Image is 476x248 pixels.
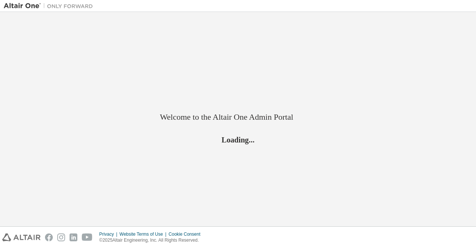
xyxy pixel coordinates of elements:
img: Altair One [4,2,97,10]
img: linkedin.svg [70,233,77,241]
h2: Welcome to the Altair One Admin Portal [160,112,316,122]
h2: Loading... [160,135,316,144]
div: Privacy [99,231,119,237]
div: Cookie Consent [168,231,205,237]
img: youtube.svg [82,233,93,241]
img: facebook.svg [45,233,53,241]
p: © 2025 Altair Engineering, Inc. All Rights Reserved. [99,237,205,244]
img: altair_logo.svg [2,233,41,241]
img: instagram.svg [57,233,65,241]
div: Website Terms of Use [119,231,168,237]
